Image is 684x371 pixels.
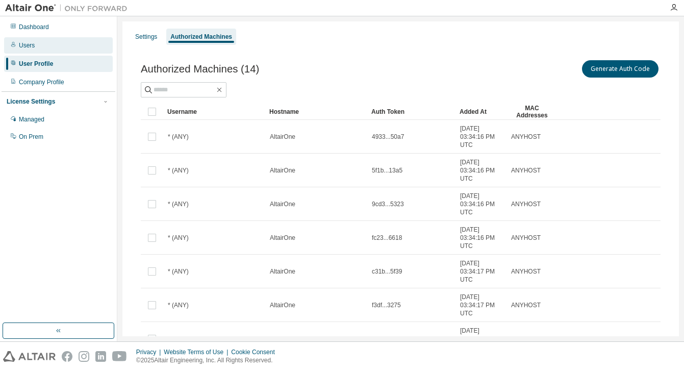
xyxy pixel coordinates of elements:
div: Cookie Consent [231,348,281,356]
img: youtube.svg [112,351,127,362]
div: Dashboard [19,23,49,31]
div: Website Terms of Use [164,348,231,356]
span: ANYHOST [511,301,541,309]
span: * (ANY) [168,166,189,175]
span: AltairOne [270,166,295,175]
p: © 2025 Altair Engineering, Inc. All Rights Reserved. [136,356,281,365]
button: Generate Auth Code [582,60,658,78]
span: 5f1b...13a5 [372,166,402,175]
span: * (ANY) [168,335,189,343]
span: [DATE] 03:34:16 PM UTC [460,125,502,149]
span: 9cd3...5323 [372,200,404,208]
span: * (ANY) [168,301,189,309]
span: ANYHOST [511,200,541,208]
span: ANYHOST [511,234,541,242]
span: * (ANY) [168,200,189,208]
span: Authorized Machines (14) [141,63,259,75]
span: [DATE] 03:34:17 PM UTC [460,293,502,317]
div: Authorized Machines [170,33,232,41]
div: MAC Addresses [511,104,553,120]
span: [DATE] 03:34:16 PM UTC [460,226,502,250]
span: ANYHOST [511,335,541,343]
img: instagram.svg [79,351,89,362]
span: fc23...6618 [372,234,402,242]
span: AltairOne [270,234,295,242]
span: 86b0...2f7a [372,335,402,343]
div: Added At [460,104,502,120]
img: altair_logo.svg [3,351,56,362]
span: ANYHOST [511,133,541,141]
div: Company Profile [19,78,64,86]
div: Managed [19,115,44,123]
img: facebook.svg [62,351,72,362]
span: AltairOne [270,267,295,276]
span: [DATE] 03:34:17 PM UTC [460,327,502,351]
span: * (ANY) [168,267,189,276]
span: [DATE] 03:34:17 PM UTC [460,259,502,284]
span: ANYHOST [511,166,541,175]
span: AltairOne [270,200,295,208]
span: AltairOne [270,133,295,141]
div: Privacy [136,348,164,356]
span: * (ANY) [168,133,189,141]
div: Username [167,104,261,120]
span: c31b...5f39 [372,267,402,276]
span: 4933...50a7 [372,133,404,141]
img: Altair One [5,3,133,13]
img: linkedin.svg [95,351,106,362]
span: f3df...3275 [372,301,401,309]
span: AltairOne [270,301,295,309]
span: [DATE] 03:34:16 PM UTC [460,158,502,183]
div: Settings [135,33,157,41]
div: Users [19,41,35,50]
div: On Prem [19,133,43,141]
span: [DATE] 03:34:16 PM UTC [460,192,502,216]
div: User Profile [19,60,53,68]
span: * (ANY) [168,234,189,242]
div: Auth Token [371,104,451,120]
div: License Settings [7,97,55,106]
span: ANYHOST [511,267,541,276]
span: AltairOne [270,335,295,343]
div: Hostname [269,104,363,120]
